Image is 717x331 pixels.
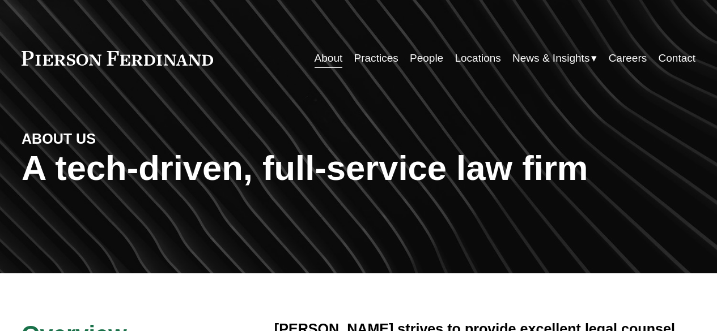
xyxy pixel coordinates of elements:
a: Careers [609,48,647,69]
strong: ABOUT US [22,131,96,147]
a: People [410,48,443,69]
a: Practices [354,48,398,69]
span: News & Insights [512,49,589,68]
a: Locations [455,48,500,69]
a: About [315,48,343,69]
a: Contact [659,48,696,69]
h1: A tech-driven, full-service law firm [22,148,695,188]
a: folder dropdown [512,48,597,69]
